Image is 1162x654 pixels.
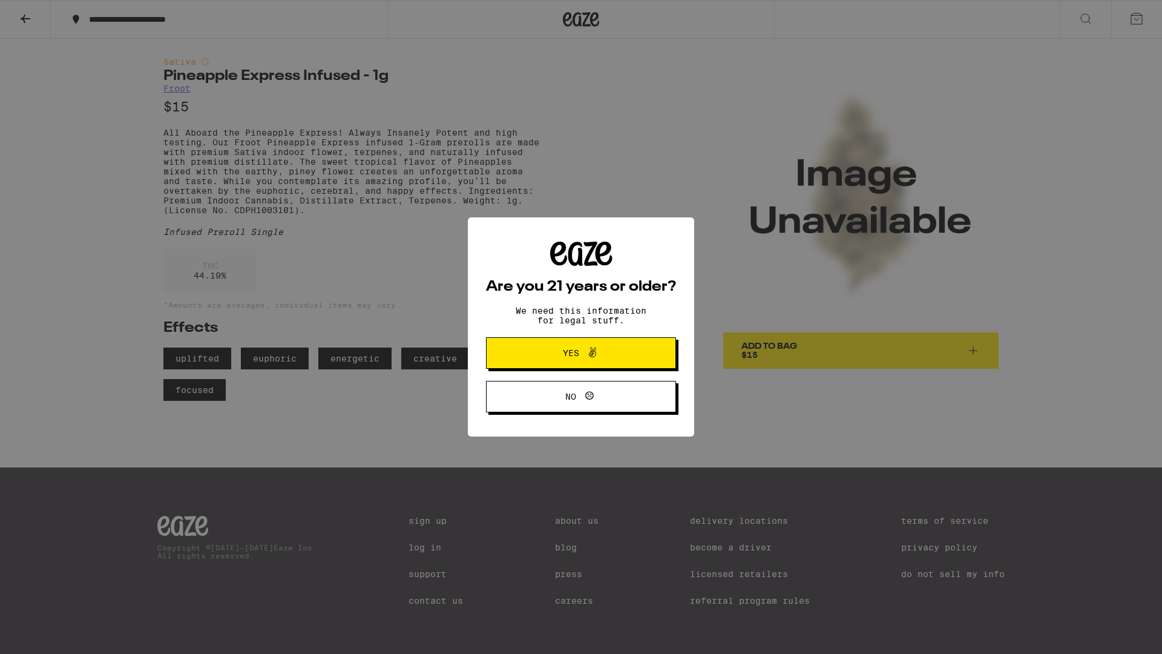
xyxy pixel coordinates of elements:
iframe: Opens a widget where you can find more information [1086,618,1150,648]
p: We need this information for legal stuff. [505,306,657,325]
span: No [565,392,576,401]
button: No [486,381,676,412]
span: Yes [563,349,579,357]
button: Yes [486,337,676,369]
h2: Are you 21 years or older? [486,280,676,294]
